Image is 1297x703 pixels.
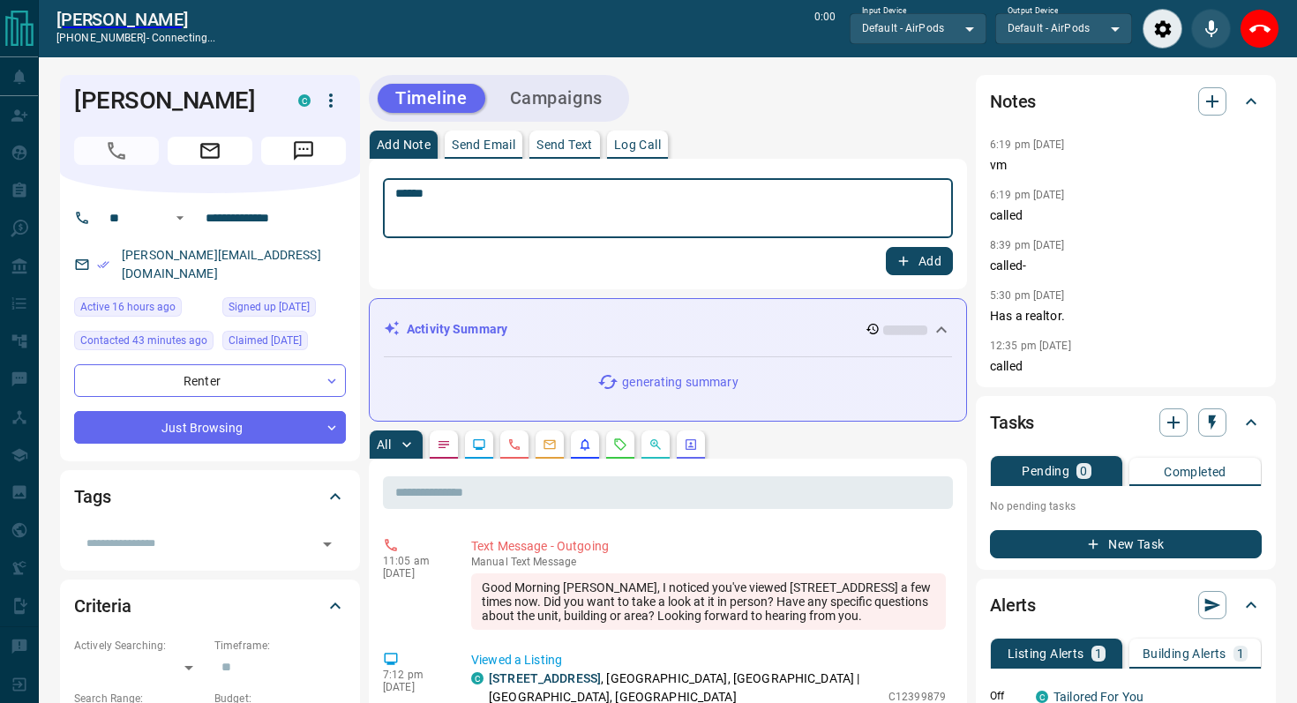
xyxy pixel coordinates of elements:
[80,332,207,349] span: Contacted 43 minutes ago
[990,156,1262,175] p: vm
[222,331,346,355] div: Tue Jan 30 2024
[377,438,391,451] p: All
[74,411,346,444] div: Just Browsing
[1036,691,1048,703] div: condos.ca
[613,438,627,452] svg: Requests
[1191,9,1231,49] div: Mute
[990,257,1262,275] p: called-
[1008,5,1058,17] label: Output Device
[1143,9,1182,49] div: Audio Settings
[578,438,592,452] svg: Listing Alerts
[990,591,1036,619] h2: Alerts
[1164,466,1226,478] p: Completed
[261,137,346,165] span: Message
[229,332,302,349] span: Claimed [DATE]
[383,669,445,681] p: 7:12 pm
[990,80,1262,123] div: Notes
[990,584,1262,626] div: Alerts
[152,32,215,44] span: connecting...
[471,537,946,556] p: Text Message - Outgoing
[648,438,663,452] svg: Opportunities
[472,438,486,452] svg: Lead Browsing Activity
[56,30,215,46] p: [PHONE_NUMBER] -
[990,138,1065,151] p: 6:19 pm [DATE]
[1143,647,1226,660] p: Building Alerts
[1237,647,1244,660] p: 1
[814,9,836,49] p: 0:00
[74,297,214,322] div: Tue Oct 14 2025
[74,137,159,165] span: Call
[471,556,508,568] span: manual
[543,438,557,452] svg: Emails
[383,567,445,580] p: [DATE]
[214,638,346,654] p: Timeframe:
[315,532,340,557] button: Open
[377,138,431,151] p: Add Note
[384,313,952,346] div: Activity Summary
[1095,647,1102,660] p: 1
[74,482,110,511] h2: Tags
[74,475,346,518] div: Tags
[168,137,252,165] span: Email
[471,556,946,568] p: Text Message
[990,87,1036,116] h2: Notes
[1080,465,1087,477] p: 0
[56,9,215,30] a: [PERSON_NAME]
[97,258,109,271] svg: Email Verified
[990,189,1065,201] p: 6:19 pm [DATE]
[80,298,176,316] span: Active 16 hours ago
[886,247,953,275] button: Add
[492,84,620,113] button: Campaigns
[471,573,946,630] div: Good Morning [PERSON_NAME], I noticed you've viewed [STREET_ADDRESS] a few times now. Did you wan...
[990,289,1065,302] p: 5:30 pm [DATE]
[74,364,346,397] div: Renter
[222,297,346,322] div: Tue Jan 30 2024
[471,672,484,684] div: condos.ca
[995,13,1132,43] div: Default - AirPods
[507,438,521,452] svg: Calls
[74,638,206,654] p: Actively Searching:
[383,555,445,567] p: 11:05 am
[990,493,1262,520] p: No pending tasks
[684,438,698,452] svg: Agent Actions
[990,401,1262,444] div: Tasks
[74,585,346,627] div: Criteria
[74,86,272,115] h1: [PERSON_NAME]
[378,84,485,113] button: Timeline
[74,331,214,355] div: Wed Oct 15 2025
[1022,465,1069,477] p: Pending
[536,138,593,151] p: Send Text
[990,340,1071,352] p: 12:35 pm [DATE]
[1008,647,1084,660] p: Listing Alerts
[298,94,311,107] div: condos.ca
[169,207,191,228] button: Open
[383,681,445,693] p: [DATE]
[122,248,321,280] a: [PERSON_NAME][EMAIL_ADDRESS][DOMAIN_NAME]
[990,408,1034,437] h2: Tasks
[990,357,1262,376] p: called
[990,239,1065,251] p: 8:39 pm [DATE]
[471,651,946,669] p: Viewed a Listing
[614,138,661,151] p: Log Call
[862,5,907,17] label: Input Device
[229,298,310,316] span: Signed up [DATE]
[622,373,738,392] p: generating summary
[74,592,131,620] h2: Criteria
[437,438,451,452] svg: Notes
[850,13,986,43] div: Default - AirPods
[990,307,1262,325] p: Has a realtor.
[407,320,507,339] p: Activity Summary
[990,530,1262,558] button: New Task
[489,671,601,685] a: [STREET_ADDRESS]
[990,206,1262,225] p: called
[452,138,515,151] p: Send Email
[1240,9,1279,49] div: End Call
